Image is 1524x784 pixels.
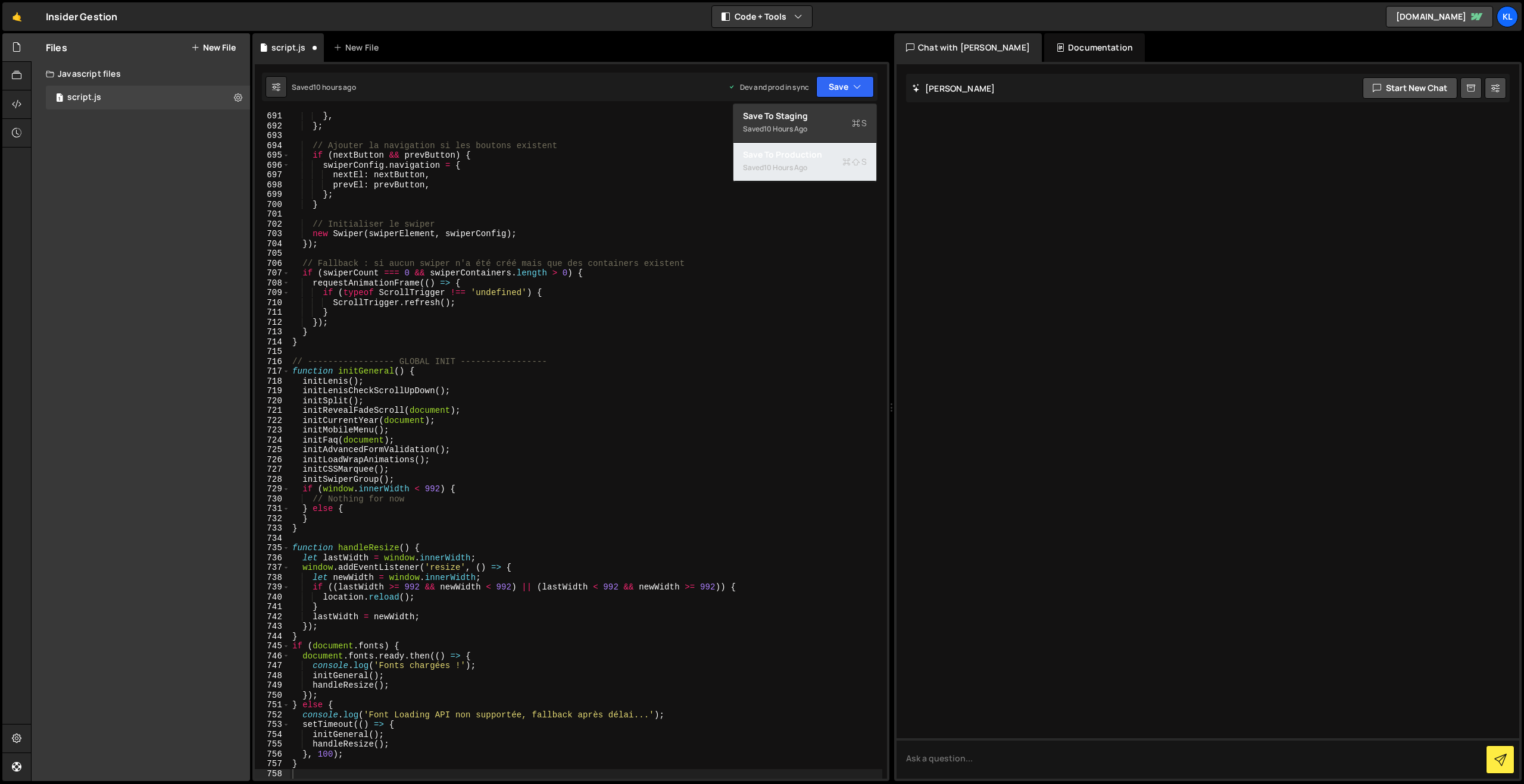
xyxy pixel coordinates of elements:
div: 726 [255,455,290,465]
div: 693 [255,131,290,141]
div: 694 [255,141,290,151]
button: New File [191,43,236,52]
div: 705 [255,249,290,259]
div: script.js [67,92,101,103]
span: S [842,156,867,168]
div: 741 [255,602,290,612]
div: 736 [255,553,290,563]
button: Start new chat [1363,77,1457,99]
div: 740 [255,592,290,603]
div: 707 [255,268,290,278]
div: 749 [255,680,290,691]
div: 691 [255,111,290,121]
div: Saved [743,122,867,136]
div: 10 hours ago [764,124,807,134]
div: 710 [255,298,290,308]
span: S [852,117,867,129]
div: 748 [255,671,290,681]
button: Save to ProductionS Saved10 hours ago [733,143,876,181]
div: 699 [255,190,290,200]
div: 702 [255,219,290,230]
div: New File [333,42,383,54]
div: Dev and prod in sync [728,82,809,92]
div: 10 hours ago [764,162,807,173]
div: 750 [255,691,290,701]
div: 724 [255,435,290,446]
div: 716 [255,357,290,367]
div: 718 [255,377,290,387]
div: Chat with [PERSON_NAME] [894,33,1042,62]
div: 727 [255,465,290,475]
div: 757 [255,759,290,769]
div: 737 [255,563,290,573]
div: 742 [255,612,290,622]
a: [DOMAIN_NAME] [1386,6,1493,27]
div: 743 [255,622,290,632]
div: 700 [255,200,290,210]
div: 753 [255,720,290,730]
div: script.js [271,42,305,54]
div: 747 [255,661,290,671]
span: 1 [56,94,63,104]
div: 717 [255,366,290,377]
h2: Files [46,41,67,54]
div: 732 [255,514,290,524]
div: 692 [255,121,290,131]
div: Save to Production [743,149,867,161]
div: 714 [255,337,290,347]
div: 697 [255,170,290,180]
div: 735 [255,543,290,553]
div: 721 [255,406,290,416]
div: 728 [255,475,290,485]
div: 722 [255,416,290,426]
div: 729 [255,484,290,494]
div: 708 [255,278,290,288]
div: 719 [255,386,290,396]
div: 730 [255,494,290,504]
button: Save to StagingS Saved10 hours ago [733,104,876,143]
div: 744 [255,632,290,642]
div: 704 [255,239,290,249]
div: Insider Gestion [46,10,117,24]
div: 754 [255,730,290,740]
div: 723 [255,425,290,435]
div: 703 [255,229,290,239]
div: Saved [743,161,867,175]
div: 739 [255,582,290,592]
div: 731 [255,504,290,514]
div: 712 [255,318,290,328]
div: 698 [255,180,290,190]
div: Documentation [1044,33,1145,62]
div: 695 [255,150,290,161]
div: 696 [255,161,290,171]
div: 733 [255,523,290,534]
div: 756 [255,749,290,760]
div: 758 [255,769,290,779]
div: 10 hours ago [313,82,356,92]
div: 755 [255,739,290,749]
div: 709 [255,288,290,298]
div: 734 [255,534,290,544]
div: 751 [255,700,290,710]
div: 16456/44570.js [46,86,250,109]
div: 701 [255,209,290,219]
div: 706 [255,259,290,269]
div: 713 [255,327,290,337]
div: Javascript files [32,62,250,86]
a: Kl [1497,6,1518,27]
h2: [PERSON_NAME] [912,83,995,94]
button: Code + Tools [712,6,812,27]
a: 🤙 [2,2,32,31]
div: Saved [292,82,356,92]
div: 725 [255,445,290,455]
div: 711 [255,308,290,318]
div: Save to Staging [743,110,867,122]
div: 738 [255,573,290,583]
div: 752 [255,710,290,720]
div: 715 [255,347,290,357]
div: 720 [255,396,290,406]
div: 746 [255,651,290,661]
div: 745 [255,641,290,651]
button: Save [816,76,874,98]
